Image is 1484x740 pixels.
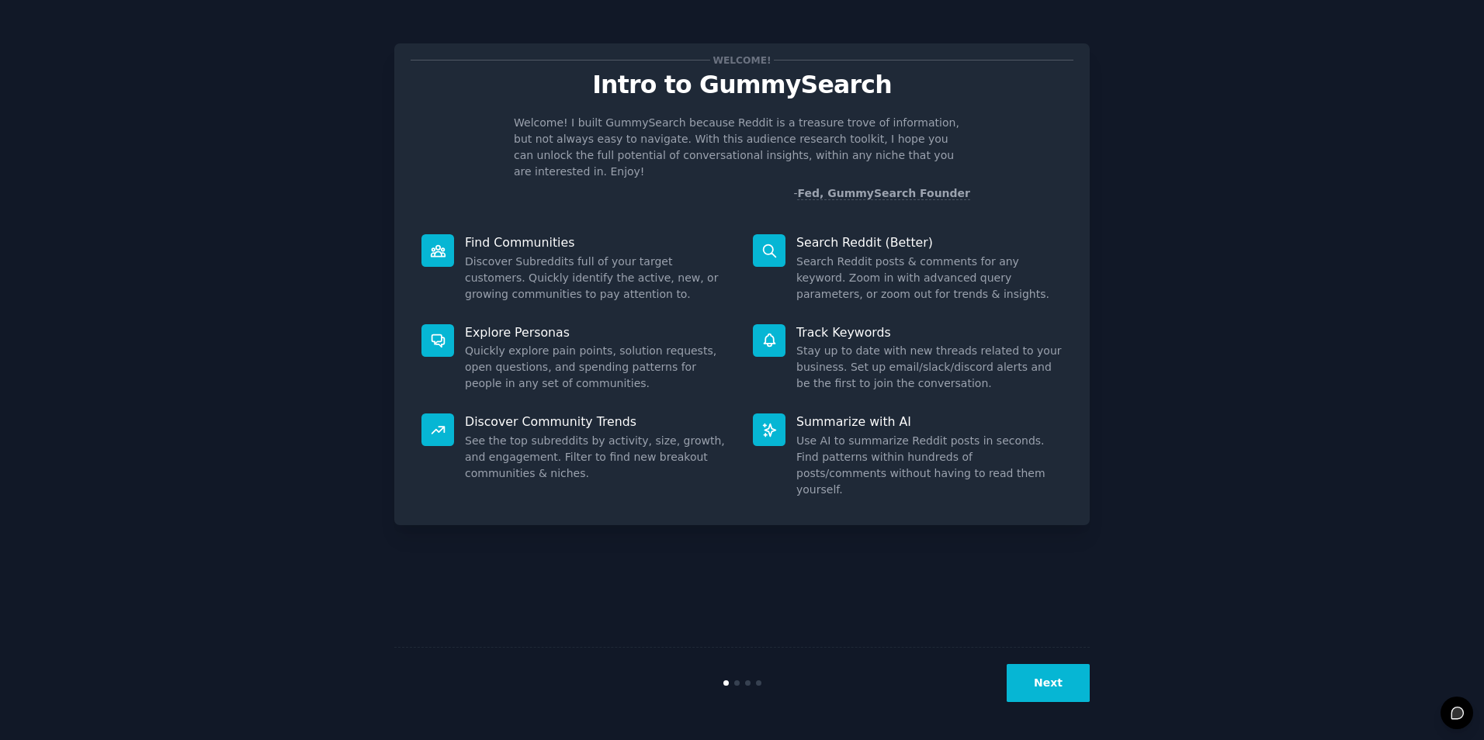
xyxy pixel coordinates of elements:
dd: Search Reddit posts & comments for any keyword. Zoom in with advanced query parameters, or zoom o... [796,254,1063,303]
p: Track Keywords [796,324,1063,341]
p: Explore Personas [465,324,731,341]
dd: Stay up to date with new threads related to your business. Set up email/slack/discord alerts and ... [796,343,1063,392]
dd: See the top subreddits by activity, size, growth, and engagement. Filter to find new breakout com... [465,433,731,482]
p: Welcome! I built GummySearch because Reddit is a treasure trove of information, but not always ea... [514,115,970,180]
span: Welcome! [710,52,774,68]
p: Discover Community Trends [465,413,731,430]
p: Summarize with AI [796,413,1063,430]
dd: Use AI to summarize Reddit posts in seconds. Find patterns within hundreds of posts/comments with... [796,433,1063,498]
a: Fed, GummySearch Founder [797,187,970,200]
dd: Quickly explore pain points, solution requests, open questions, and spending patterns for people ... [465,343,731,392]
p: Intro to GummySearch [411,71,1073,99]
button: Next [1007,664,1090,702]
div: - [793,185,970,202]
p: Search Reddit (Better) [796,234,1063,251]
dd: Discover Subreddits full of your target customers. Quickly identify the active, new, or growing c... [465,254,731,303]
p: Find Communities [465,234,731,251]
